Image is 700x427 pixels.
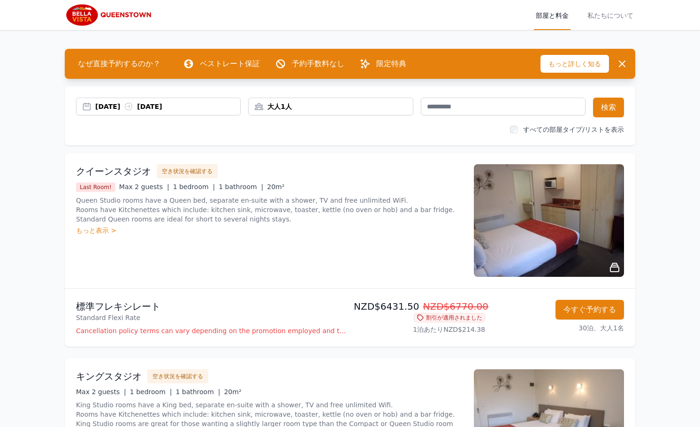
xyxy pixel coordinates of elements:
[76,183,115,192] span: Last Room!
[173,183,215,191] span: 1 bedroom |
[219,183,263,191] span: 1 bathroom |
[423,301,489,312] span: NZD$6770.00
[76,300,346,313] p: 標準フレキシレート
[354,300,485,313] p: NZD$6431.50
[555,300,624,320] button: 今すぐ予約する
[95,102,240,111] div: [DATE] [DATE]
[523,126,624,133] label: すべての部屋タイプ/リストを表示
[175,388,220,396] span: 1 bathroom |
[76,326,346,335] p: Cancellation policy terms can vary depending on the promotion employed and the time of stay of th...
[65,4,155,26] img: ベラ ビスタ クイーンズタウン
[76,226,463,235] div: もっと表示 >
[76,196,463,224] p: Queen Studio rooms have a Queen bed, separate en-suite with a shower, TV and free unlimited WiFi....
[76,165,151,178] h3: クイーンスタジオ
[414,313,485,322] span: 割引が適用されました
[76,388,126,396] span: Max 2 guests |
[76,370,142,383] h3: キングスタジオ
[354,325,485,334] p: 1泊あたり NZD$214.38
[200,58,260,69] p: ベストレート保証
[147,369,208,383] button: 空き状況を確認する
[267,183,284,191] span: 20m²
[292,58,344,69] p: 予約手数料なし
[493,323,624,333] p: 30泊、大人1名
[224,388,241,396] span: 20m²
[157,164,218,178] button: 空き状況を確認する
[130,388,172,396] span: 1 bedroom |
[119,183,169,191] span: Max 2 guests |
[376,58,406,69] p: 限定特典
[540,55,609,73] span: もっと詳しく知る
[593,98,624,117] button: 検索
[70,54,168,73] span: なぜ直接予約するのか？
[76,313,346,322] p: Standard Flexi Rate
[249,102,412,111] div: 大人1人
